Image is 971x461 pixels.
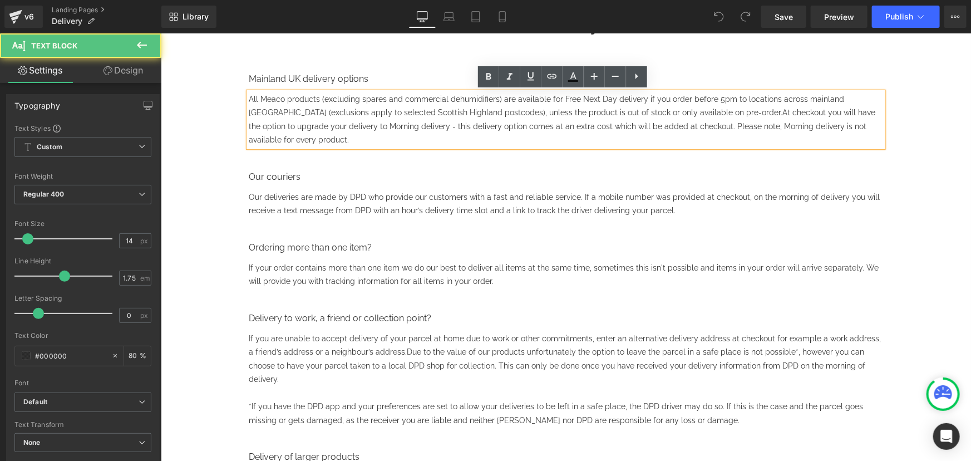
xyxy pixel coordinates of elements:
div: Typography [14,95,60,110]
b: None [23,438,41,447]
div: Font Size [14,220,151,228]
div: % [124,346,151,366]
div: Font Weight [14,173,151,180]
p: Delivery to work, a friend or collection point? [88,277,722,293]
a: Laptop [436,6,462,28]
b: Custom [37,143,62,152]
p: If you are unable to accept delivery of your parcel at home due to work or other commitments, ent... [88,298,722,394]
div: Text Styles [14,124,151,133]
a: New Library [161,6,216,28]
span: em [140,274,150,282]
a: Preview [811,6,868,28]
span: Delivery [52,17,82,26]
a: Desktop [409,6,436,28]
input: Color [35,350,106,362]
div: Letter Spacing [14,295,151,302]
span: Preview [824,11,854,23]
span: px [140,237,150,244]
span: At checkout you will have the option to upgrade your delivery to Morning delivery - this delivery... [88,75,714,111]
span: Text Block [31,41,77,50]
span: Save [775,11,793,23]
a: Landing Pages [52,6,161,14]
span: Due to the value of our products unfortunately the option to leave the parcel in a safe place is ... [88,314,704,391]
p: Mainland UK delivery options [88,38,722,53]
div: Text Color [14,332,151,340]
a: v6 [4,6,43,28]
button: Publish [872,6,940,28]
div: Font [14,379,151,387]
a: Mobile [489,6,516,28]
button: More [944,6,967,28]
div: Line Height [14,257,151,265]
p: Our couriers [88,136,722,151]
a: Tablet [462,6,489,28]
div: Text Transform [14,421,151,429]
span: px [140,312,150,319]
span: Library [183,12,209,22]
button: Redo [735,6,757,28]
span: Publish [885,12,913,21]
div: Open Intercom Messenger [933,423,960,450]
p: Ordering more than one item? [88,207,722,222]
p: Delivery of larger products [88,416,722,431]
p: Our deliveries are made by DPD who provide our customers with a fast and reliable service. If a m... [88,157,722,184]
i: Default [23,398,47,407]
b: Regular 400 [23,190,65,198]
span: All Meaco products (excluding spares and commercial dehumidifiers) are available for Free Next Da... [88,61,683,84]
div: v6 [22,9,36,24]
a: Design [83,58,164,83]
p: If your order contains more than one item we do our best to deliver all items at the same time, s... [88,228,722,255]
button: Undo [708,6,730,28]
